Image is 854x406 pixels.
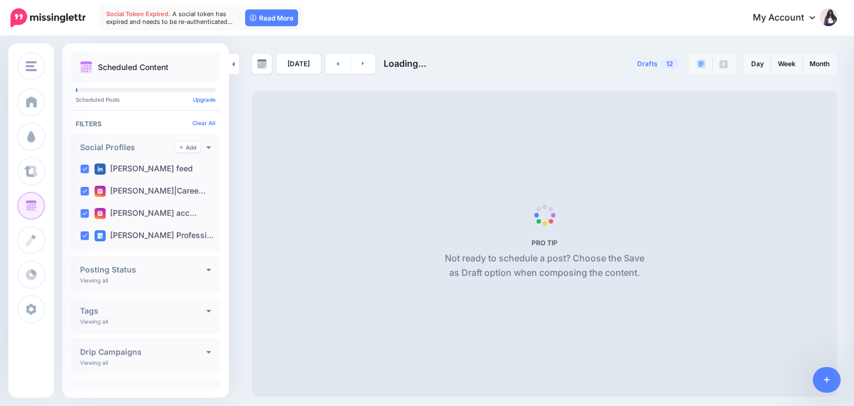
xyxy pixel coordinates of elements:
span: Drafts [637,61,658,67]
a: Day [744,55,771,73]
p: Viewing all [80,277,108,284]
a: Add [175,142,201,152]
h4: Tags [80,307,206,315]
p: Viewing all [80,318,108,325]
label: [PERSON_NAME] feed [95,164,193,175]
h4: Posting Status [80,266,206,274]
img: facebook-grey-square.png [719,60,728,68]
a: Month [803,55,836,73]
p: Not ready to schedule a post? Choose the Save as Draft option when composing the content. [440,251,649,280]
p: Viewing all [80,359,108,366]
p: Scheduled Content [98,63,168,71]
img: linkedin-square.png [95,164,106,175]
img: instagram-square.png [95,208,106,219]
a: Drafts12 [630,54,686,74]
img: Missinglettr [11,8,86,27]
img: google_business-square.png [95,230,106,241]
a: Week [771,55,802,73]
a: Read More [245,9,298,26]
span: A social token has expired and needs to be re-authenticated… [106,10,233,26]
a: Clear All [192,120,216,126]
span: Social Token Expired. [106,10,171,18]
img: calendar-grey-darker.png [257,59,267,69]
img: paragraph-boxed.png [697,60,706,68]
img: menu.png [26,61,37,71]
h4: Social Profiles [80,143,175,151]
img: instagram-square.png [95,186,106,197]
p: Scheduled Posts [76,97,216,102]
h5: PRO TIP [440,239,649,247]
span: Loading... [384,58,426,69]
img: calendar.png [80,61,92,73]
label: [PERSON_NAME]|Caree… [95,186,206,197]
a: My Account [742,4,837,32]
label: [PERSON_NAME] Professi… [95,230,214,241]
a: Upgrade [193,96,216,103]
a: [DATE] [276,54,321,74]
label: [PERSON_NAME] acc… [95,208,197,219]
h4: Filters [76,120,216,128]
h4: Drip Campaigns [80,348,206,356]
span: 12 [661,58,679,69]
